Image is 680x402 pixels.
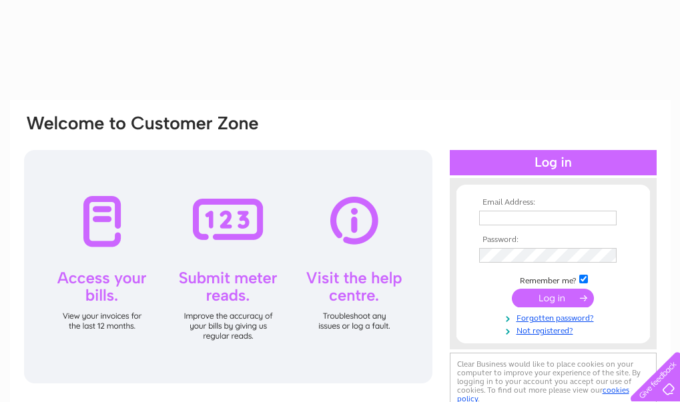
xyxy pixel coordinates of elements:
a: Not registered? [479,323,631,336]
th: Email Address: [476,198,631,207]
th: Password: [476,235,631,245]
td: Remember me? [476,273,631,286]
a: Forgotten password? [479,311,631,323]
input: Submit [512,289,594,307]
